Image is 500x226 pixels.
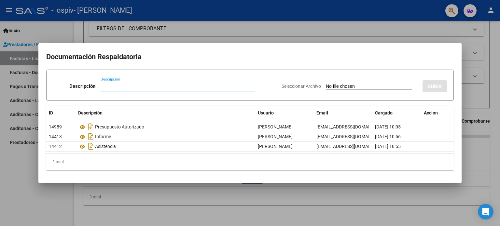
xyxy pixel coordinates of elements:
datatable-header-cell: ID [46,106,76,120]
h2: Documentación Respaldatoria [46,51,454,63]
div: Open Intercom Messenger [478,204,493,219]
span: 14413 [49,134,62,139]
p: Descripción [69,83,95,90]
span: Email [316,110,328,115]
button: SUBIR [423,80,447,92]
span: SUBIR [428,84,442,89]
span: [EMAIL_ADDRESS][DOMAIN_NAME] [316,144,389,149]
span: [DATE] 10:55 [375,144,401,149]
datatable-header-cell: Usuario [255,106,314,120]
i: Descargar documento [87,122,95,132]
span: Usuario [258,110,274,115]
span: [DATE] 10:05 [375,124,401,129]
span: Accion [424,110,438,115]
i: Descargar documento [87,141,95,152]
span: ID [49,110,53,115]
span: [EMAIL_ADDRESS][DOMAIN_NAME] [316,124,389,129]
span: [PERSON_NAME] [258,134,293,139]
span: Cargado [375,110,393,115]
datatable-header-cell: Descripción [76,106,255,120]
div: 3 total [46,154,454,170]
span: [DATE] 10:56 [375,134,401,139]
span: [PERSON_NAME] [258,144,293,149]
datatable-header-cell: Accion [421,106,454,120]
span: 14989 [49,124,62,129]
div: Presupuesto Autorizado [78,122,253,132]
div: Asistencia [78,141,253,152]
datatable-header-cell: Cargado [372,106,421,120]
span: [PERSON_NAME] [258,124,293,129]
span: Descripción [78,110,103,115]
span: [EMAIL_ADDRESS][DOMAIN_NAME] [316,134,389,139]
span: 14412 [49,144,62,149]
datatable-header-cell: Email [314,106,372,120]
div: Informe [78,131,253,142]
i: Descargar documento [87,131,95,142]
span: Seleccionar Archivo [282,84,321,89]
